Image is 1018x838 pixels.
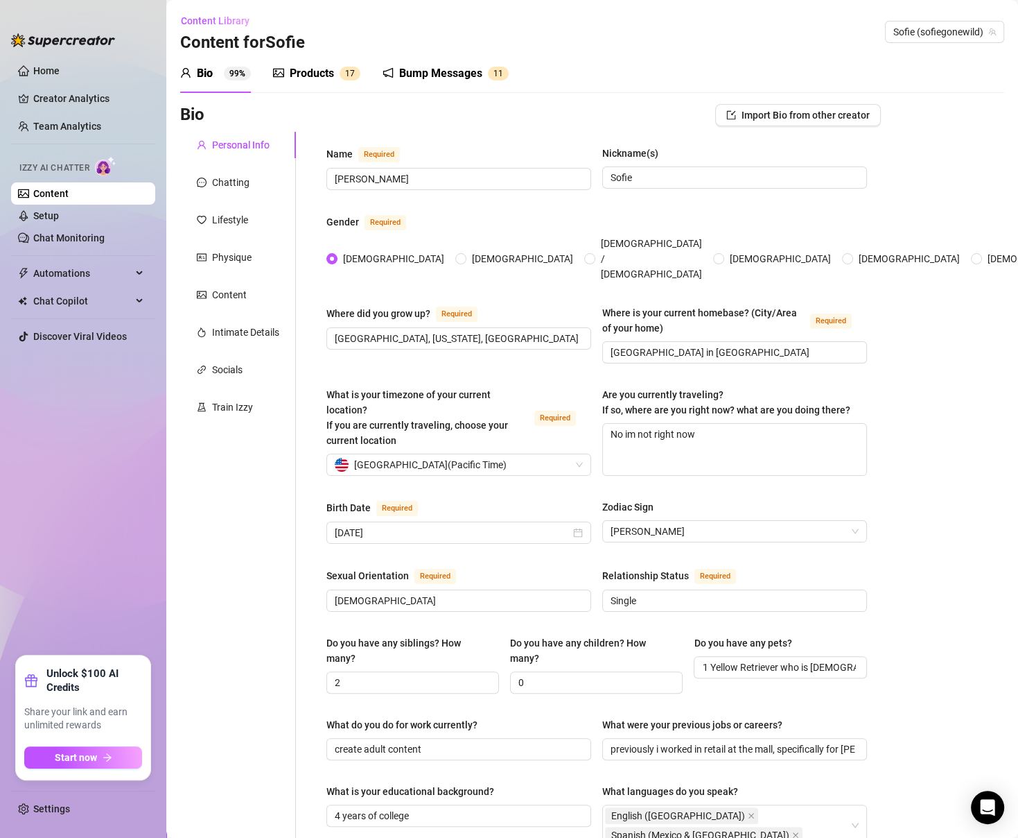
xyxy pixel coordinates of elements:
[498,69,503,78] span: 1
[197,140,207,150] span: user
[488,67,509,80] sup: 11
[326,717,477,733] div: What do you do for work currently?
[611,593,856,608] input: Relationship Status
[33,232,105,243] a: Chat Monitoring
[335,742,580,757] input: What do you do for work currently?
[212,362,243,377] div: Socials
[290,65,334,82] div: Products
[358,147,400,162] span: Required
[602,784,738,799] div: What languages do you speak?
[602,305,867,336] label: Where is your current homebase? (City/Area of your home)
[602,146,668,161] label: Nickname(s)
[212,137,270,153] div: Personal Info
[337,251,450,266] span: [DEMOGRAPHIC_DATA]
[326,214,421,230] label: Gender
[510,635,683,666] label: Do you have any children? How many?
[741,110,870,121] span: Import Bio from other creator
[602,146,658,161] div: Nickname(s)
[212,212,248,228] div: Lifestyle
[197,327,207,337] span: fire
[335,593,580,608] input: Sexual Orientation
[365,215,406,230] span: Required
[180,67,191,78] span: user
[33,65,60,76] a: Home
[602,389,850,416] span: Are you currently traveling? If so, where are you right now? what are you doing there?
[33,803,70,814] a: Settings
[702,660,855,675] input: Do you have any pets?
[694,635,791,651] div: Do you have any pets?
[376,501,418,516] span: Required
[335,808,580,823] input: What is your educational background?
[810,314,852,329] span: Required
[180,104,204,126] h3: Bio
[24,674,38,687] span: gift
[326,784,494,799] div: What is your educational background?
[326,500,371,515] div: Birth Date
[224,67,251,80] sup: 99%
[988,28,997,36] span: team
[534,411,576,426] span: Required
[436,307,477,322] span: Required
[335,675,488,690] input: Do you have any siblings? How many?
[326,784,504,799] label: What is your educational background?
[326,499,433,516] label: Birth Date
[340,67,360,80] sup: 17
[273,67,284,78] span: picture
[724,251,836,266] span: [DEMOGRAPHIC_DATA]
[602,305,805,336] div: Where is your current homebase? (City/Area of your home)
[197,402,207,412] span: experiment
[326,567,471,584] label: Sexual Orientation
[326,568,409,583] div: Sexual Orientation
[335,525,570,540] input: Birth Date
[603,424,866,475] textarea: No im not right now
[326,146,353,162] div: Name
[197,253,207,262] span: idcard
[55,752,97,763] span: Start now
[853,251,965,266] span: [DEMOGRAPHIC_DATA]
[611,521,859,542] span: Leo
[33,188,69,199] a: Content
[24,706,142,733] span: Share your link and earn unlimited rewards
[602,499,663,515] label: Zodiac Sign
[726,110,736,120] span: import
[212,175,249,190] div: Chatting
[605,807,758,824] span: English (US)
[181,15,249,26] span: Content Library
[345,69,350,78] span: 1
[33,331,127,342] a: Discover Viral Videos
[611,345,856,360] input: Where is your current homebase? (City/Area of your home)
[335,331,580,346] input: Where did you grow up?
[694,635,801,651] label: Do you have any pets?
[212,287,247,302] div: Content
[383,67,394,78] span: notification
[197,365,207,375] span: link
[326,717,487,733] label: What do you do for work currently?
[212,325,279,340] div: Intimate Details
[694,569,736,584] span: Required
[715,104,881,126] button: Import Bio from other creator
[510,635,673,666] div: Do you have any children? How many?
[399,65,482,82] div: Bump Messages
[18,296,27,306] img: Chat Copilot
[326,146,415,162] label: Name
[197,215,207,225] span: heart
[11,33,115,47] img: logo-BBDzfeDw.svg
[95,156,116,176] img: AI Chatter
[493,69,498,78] span: 1
[466,251,579,266] span: [DEMOGRAPHIC_DATA]
[518,675,672,690] input: Do you have any children? How many?
[33,290,132,312] span: Chat Copilot
[326,214,359,230] div: Gender
[33,210,59,221] a: Setup
[335,171,580,187] input: Name
[602,568,689,583] div: Relationship Status
[326,305,493,322] label: Where did you grow up?
[212,250,252,265] div: Physique
[326,389,508,446] span: What is your timezone of your current location? If you are currently traveling, choose your curre...
[197,65,213,82] div: Bio
[326,306,430,321] div: Where did you grow up?
[24,746,142,769] button: Start nowarrow-right
[197,178,207,187] span: message
[33,262,132,284] span: Automations
[33,87,144,110] a: Creator Analytics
